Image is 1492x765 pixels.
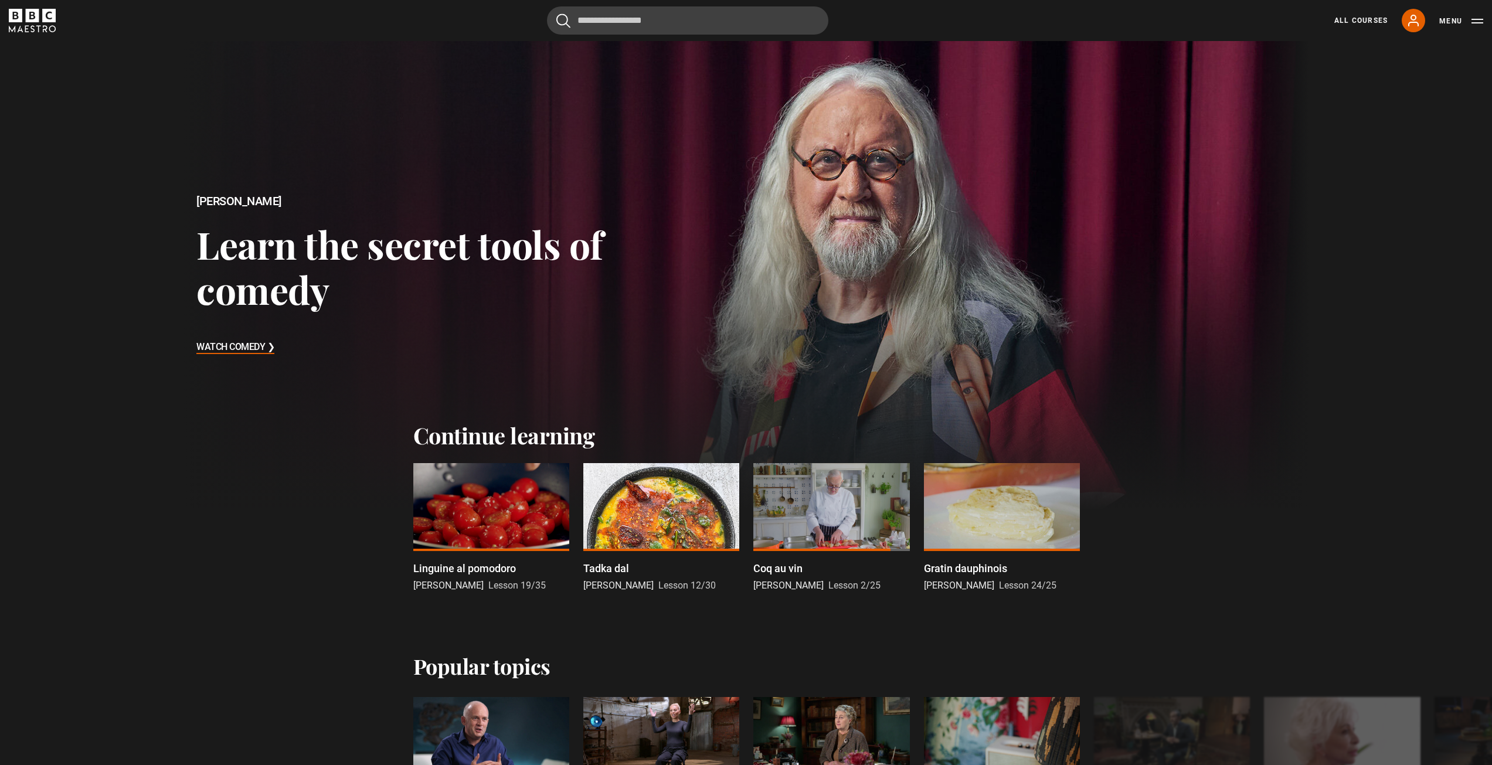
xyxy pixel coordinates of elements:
span: [PERSON_NAME] [413,580,484,591]
button: Toggle navigation [1439,15,1483,27]
h2: Continue learning [413,422,1079,449]
p: Linguine al pomodoro [413,560,516,576]
p: Coq au vin [753,560,803,576]
span: Lesson 12/30 [658,580,716,591]
a: [PERSON_NAME] Learn the secret tools of comedy Watch Comedy ❯ [183,41,1309,510]
h3: Learn the secret tools of comedy [196,222,634,312]
a: Tadka dal [PERSON_NAME] Lesson 12/30 [583,463,739,593]
a: Linguine al pomodoro [PERSON_NAME] Lesson 19/35 [413,463,569,593]
span: [PERSON_NAME] [924,580,994,591]
h2: [PERSON_NAME] [196,195,634,208]
a: Gratin dauphinois [PERSON_NAME] Lesson 24/25 [924,463,1080,593]
h2: Popular topics [413,654,550,678]
span: [PERSON_NAME] [583,580,654,591]
span: Lesson 24/25 [999,580,1056,591]
p: Gratin dauphinois [924,560,1007,576]
h3: Watch Comedy ❯ [196,339,274,356]
a: All Courses [1334,15,1388,26]
span: [PERSON_NAME] [753,580,824,591]
p: Tadka dal [583,560,629,576]
button: Submit the search query [556,13,570,28]
span: Lesson 19/35 [488,580,546,591]
input: Search [547,6,828,35]
svg: BBC Maestro [9,9,56,32]
span: Lesson 2/25 [828,580,881,591]
a: Coq au vin [PERSON_NAME] Lesson 2/25 [753,463,909,593]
